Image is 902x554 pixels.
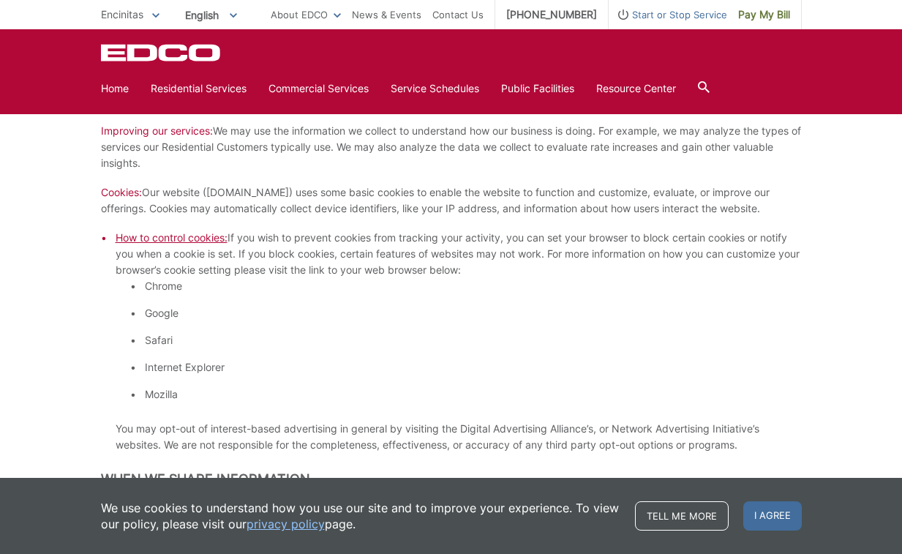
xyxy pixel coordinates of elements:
[247,516,325,532] a: privacy policy
[101,123,802,171] p: We may use the information we collect to understand how our business is doing. For example, we ma...
[738,7,790,23] span: Pay My Bill
[151,81,247,97] a: Residential Services
[101,8,143,20] span: Encinitas
[101,44,222,61] a: EDCD logo. Return to the homepage.
[101,471,802,487] h2: When We Share Information
[391,81,479,97] a: Service Schedules
[145,359,802,375] li: Internet Explorer
[271,7,341,23] a: About EDCO
[145,305,802,321] li: Google
[116,421,802,453] p: You may opt-out of interest-based advertising in general by visiting the Digital Advertising Alli...
[116,231,228,244] span: How to control cookies:
[596,81,676,97] a: Resource Center
[101,81,129,97] a: Home
[145,386,802,403] li: Mozilla
[145,278,802,294] li: Chrome
[116,230,802,453] li: If you wish to prevent cookies from tracking your activity, you can set your browser to block cer...
[101,184,802,217] p: Our website ([DOMAIN_NAME]) uses some basic cookies to enable the website to function and customi...
[101,186,142,198] span: Cookies:
[174,3,248,27] span: English
[101,124,213,137] span: Improving our services:
[101,500,620,532] p: We use cookies to understand how you use our site and to improve your experience. To view our pol...
[352,7,421,23] a: News & Events
[145,332,802,348] li: Safari
[268,81,369,97] a: Commercial Services
[501,81,574,97] a: Public Facilities
[432,7,484,23] a: Contact Us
